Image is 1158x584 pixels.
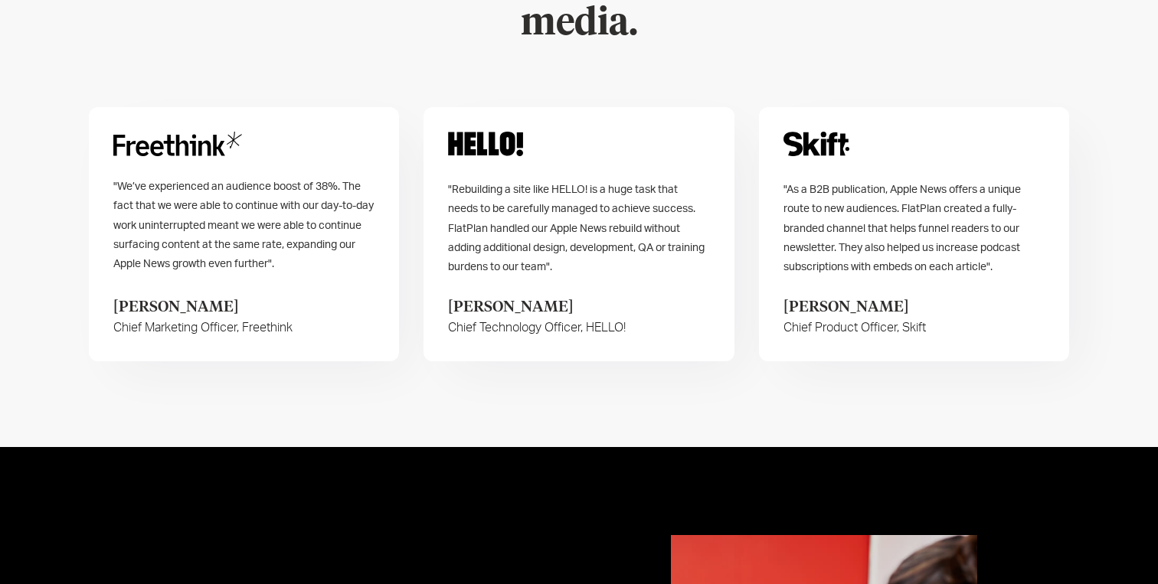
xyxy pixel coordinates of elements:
p: Chief Marketing Officer, Freethink [113,318,293,337]
p: [PERSON_NAME] [113,295,293,318]
p: Chief Product Officer, Skift [783,318,926,337]
p: Chief Technology Officer, HELLO! [448,318,626,337]
p: [PERSON_NAME] [448,295,626,318]
span: "We’ve experienced an audience boost of 38%. The fact that we were able to continue with our day-... [113,181,374,269]
span: "As a B2B publication, Apple News offers a unique route to new audiences. FlatPlan created a full... [783,184,1021,272]
span: "Rebuilding a site like HELLO! is a huge task that needs to be carefully managed to achieve succe... [448,184,705,272]
p: [PERSON_NAME] [783,295,926,318]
